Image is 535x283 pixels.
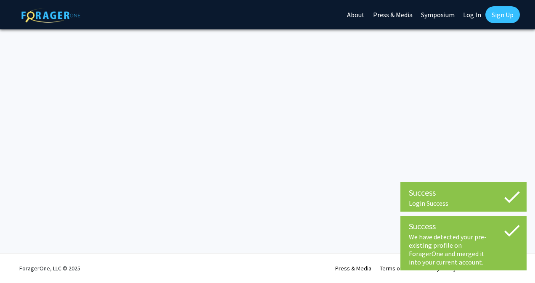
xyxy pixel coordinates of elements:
div: Success [409,186,518,199]
a: Press & Media [335,265,371,272]
a: Sign Up [485,6,520,23]
div: Success [409,220,518,233]
div: ForagerOne, LLC © 2025 [19,254,80,283]
a: Terms of Use [380,265,413,272]
img: ForagerOne Logo [21,8,80,23]
div: Login Success [409,199,518,207]
div: We have detected your pre-existing profile on ForagerOne and merged it into your current account. [409,233,518,266]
